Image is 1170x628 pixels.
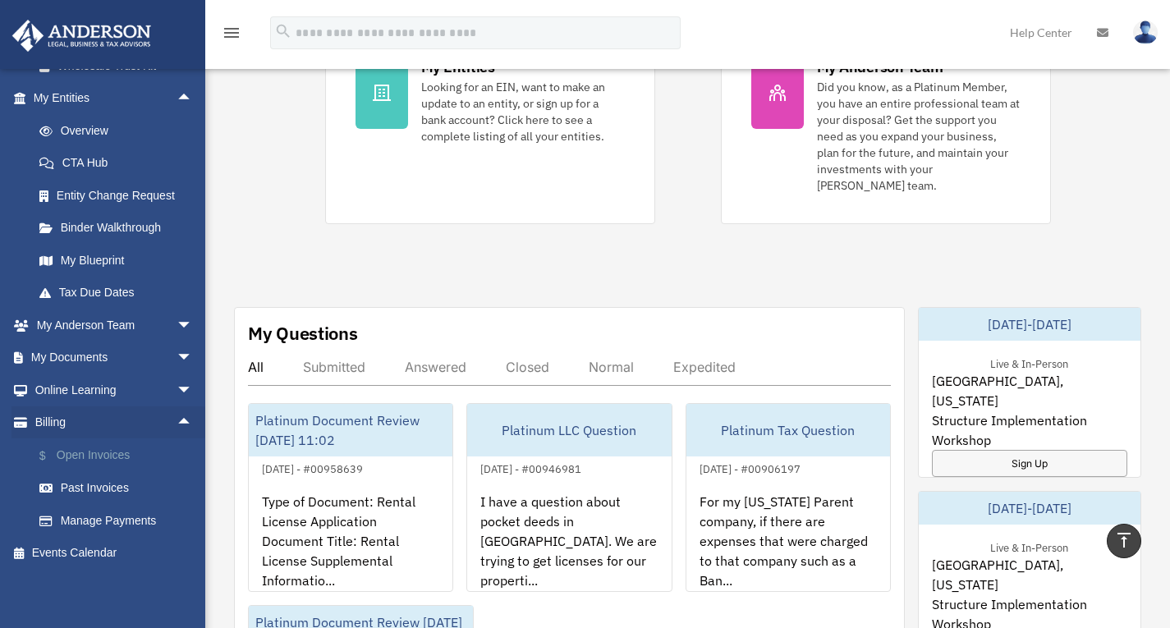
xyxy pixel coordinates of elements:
a: menu [222,29,241,43]
div: Normal [589,359,634,375]
div: [DATE] - #00906197 [686,459,814,476]
a: My Entities Looking for an EIN, want to make an update to an entity, or sign up for a bank accoun... [325,26,655,224]
div: My Questions [248,321,358,346]
a: Online Learningarrow_drop_down [11,374,218,406]
a: Events Calendar [11,537,218,570]
div: [DATE]-[DATE] [919,492,1140,525]
div: Expedited [673,359,736,375]
a: Platinum LLC Question[DATE] - #00946981I have a question about pocket deeds in [GEOGRAPHIC_DATA].... [466,403,672,592]
span: arrow_drop_down [177,342,209,375]
div: I have a question about pocket deeds in [GEOGRAPHIC_DATA]. We are trying to get licenses for our ... [467,479,671,607]
a: Platinum Document Review [DATE] 11:02[DATE] - #00958639Type of Document: Rental License Applicati... [248,403,453,592]
i: menu [222,23,241,43]
a: Binder Walkthrough [23,212,218,245]
div: Looking for an EIN, want to make an update to an entity, or sign up for a bank account? Click her... [421,79,625,144]
a: Past Invoices [23,472,218,505]
div: Closed [506,359,549,375]
a: My Anderson Team Did you know, as a Platinum Member, you have an entire professional team at your... [721,26,1051,224]
a: $Open Invoices [23,438,218,472]
div: [DATE] - #00946981 [467,459,594,476]
span: Structure Implementation Workshop [932,410,1127,450]
span: arrow_drop_down [177,374,209,407]
div: [DATE] - #00958639 [249,459,376,476]
span: arrow_drop_up [177,406,209,440]
div: Live & In-Person [977,354,1081,371]
a: My Blueprint [23,244,218,277]
a: Platinum Tax Question[DATE] - #00906197For my [US_STATE] Parent company, if there are expenses th... [686,403,891,592]
span: arrow_drop_up [177,82,209,116]
div: Platinum Document Review [DATE] 11:02 [249,404,452,456]
div: Answered [405,359,466,375]
a: My Entitiesarrow_drop_up [11,82,218,115]
div: Platinum LLC Question [467,404,671,456]
a: My Anderson Teamarrow_drop_down [11,309,218,342]
a: Billingarrow_drop_up [11,406,218,439]
span: arrow_drop_down [177,309,209,342]
div: [DATE]-[DATE] [919,308,1140,341]
a: CTA Hub [23,147,218,180]
img: User Pic [1133,21,1158,44]
a: Sign Up [932,450,1127,477]
div: Type of Document: Rental License Application Document Title: Rental License Supplemental Informat... [249,479,452,607]
div: Did you know, as a Platinum Member, you have an entire professional team at your disposal? Get th... [817,79,1021,194]
div: Submitted [303,359,365,375]
i: vertical_align_top [1114,530,1134,550]
span: $ [48,446,57,466]
i: search [274,22,292,40]
div: Platinum Tax Question [686,404,890,456]
a: Overview [23,114,218,147]
div: Live & In-Person [977,538,1081,555]
div: All [248,359,264,375]
a: Manage Payments [23,504,218,537]
a: vertical_align_top [1107,524,1141,558]
span: [GEOGRAPHIC_DATA], [US_STATE] [932,555,1127,594]
span: [GEOGRAPHIC_DATA], [US_STATE] [932,371,1127,410]
div: For my [US_STATE] Parent company, if there are expenses that were charged to that company such as... [686,479,890,607]
a: My Documentsarrow_drop_down [11,342,218,374]
a: Tax Due Dates [23,277,218,309]
a: Entity Change Request [23,179,218,212]
img: Anderson Advisors Platinum Portal [7,20,156,52]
